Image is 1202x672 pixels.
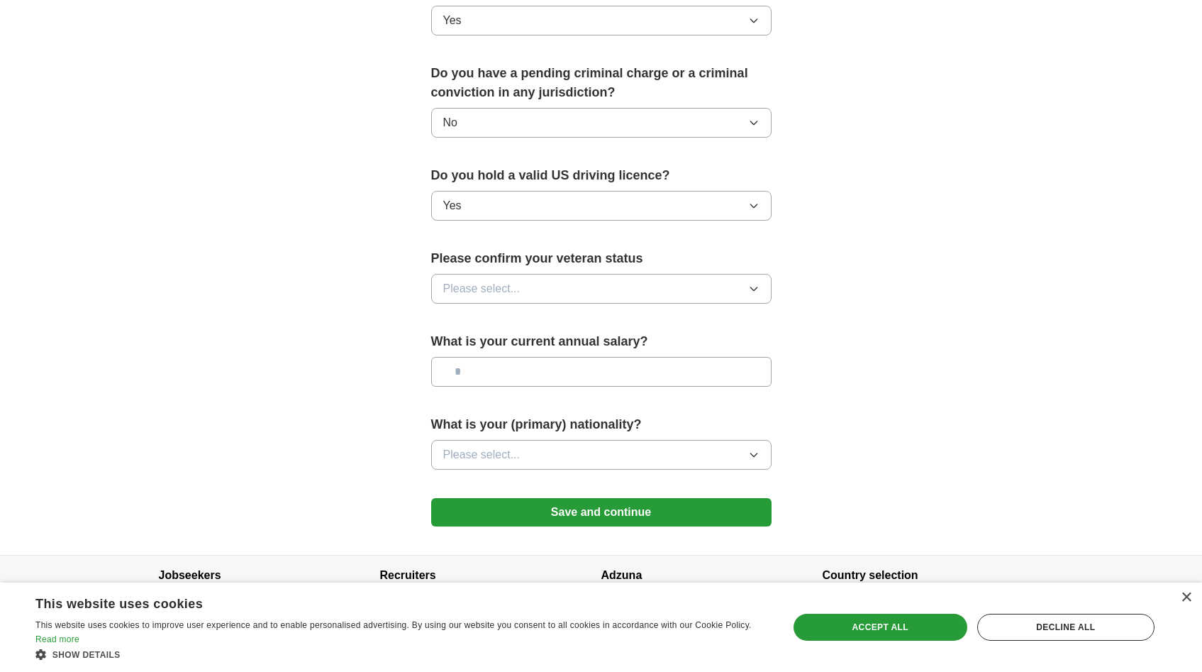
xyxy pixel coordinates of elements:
[431,498,772,527] button: Save and continue
[35,591,730,612] div: This website uses cookies
[431,332,772,351] label: What is your current annual salary?
[443,280,521,297] span: Please select...
[431,6,772,35] button: Yes
[794,614,967,641] div: Accept all
[431,249,772,268] label: Please confirm your veteran status
[1181,593,1191,603] div: Close
[35,647,766,661] div: Show details
[431,64,772,102] label: Do you have a pending criminal charge or a criminal conviction in any jurisdiction?
[443,446,521,463] span: Please select...
[431,415,772,434] label: What is your (primary) nationality?
[52,650,121,660] span: Show details
[443,12,462,29] span: Yes
[431,191,772,221] button: Yes
[431,108,772,138] button: No
[823,556,1044,595] h4: Country selection
[431,274,772,304] button: Please select...
[443,197,462,214] span: Yes
[35,620,752,630] span: This website uses cookies to improve user experience and to enable personalised advertising. By u...
[35,634,79,644] a: Read more, opens a new window
[431,166,772,185] label: Do you hold a valid US driving licence?
[443,114,457,131] span: No
[977,614,1154,641] div: Decline all
[431,440,772,470] button: Please select...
